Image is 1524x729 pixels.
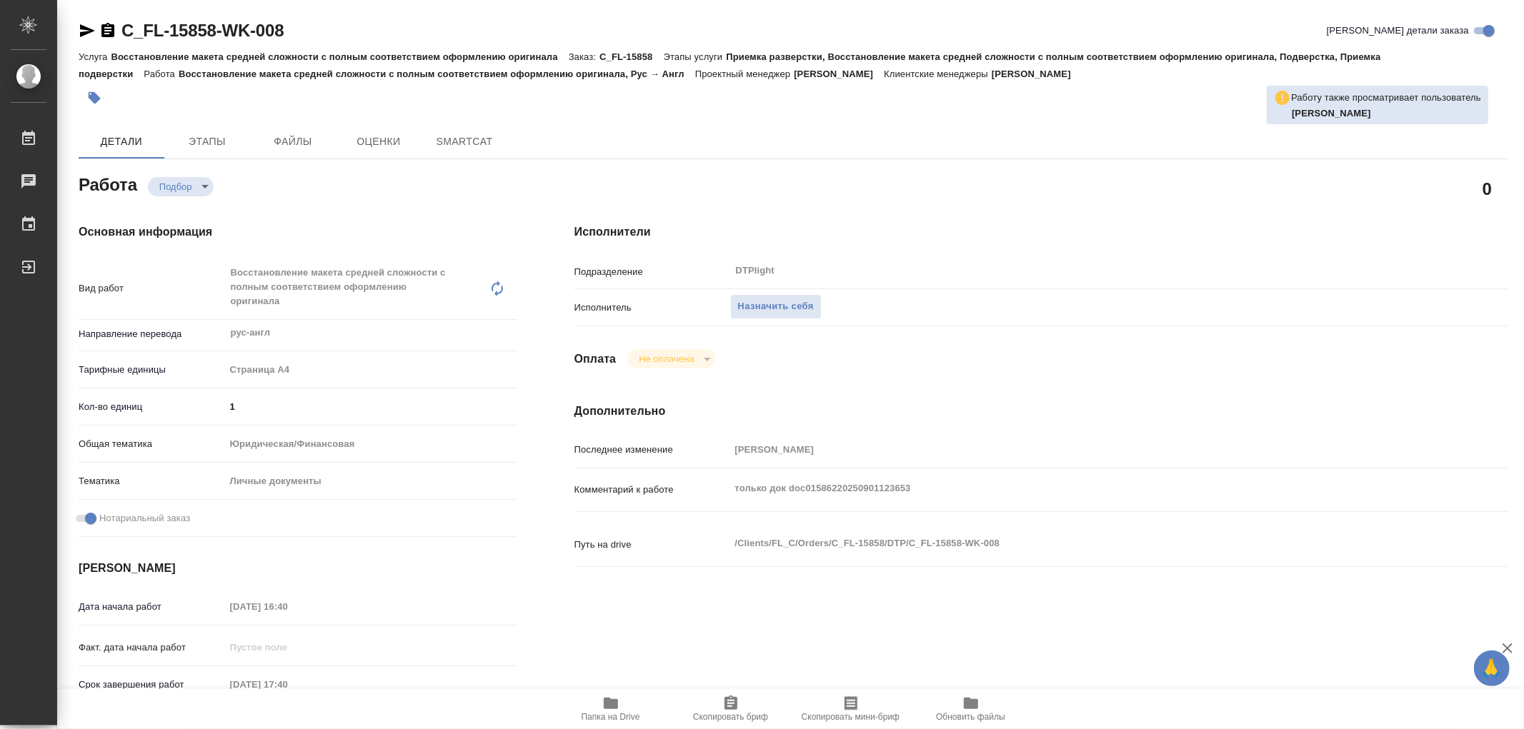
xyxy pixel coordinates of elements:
[574,483,730,497] p: Комментарий к работе
[121,21,284,40] a: C_FL-15858-WK-008
[79,82,110,114] button: Добавить тэг
[79,437,225,451] p: Общая тематика
[79,223,517,241] h4: Основная информация
[992,69,1082,79] p: [PERSON_NAME]
[693,712,768,722] span: Скопировать бриф
[173,133,241,151] span: Этапы
[1480,653,1504,683] span: 🙏
[574,443,730,457] p: Последнее изменение
[569,51,599,62] p: Заказ:
[599,51,663,62] p: C_FL-15858
[936,712,1005,722] span: Обновить файлы
[574,538,730,552] p: Путь на drive
[79,640,225,655] p: Факт. дата начала работ
[111,51,568,62] p: Восстановление макета средней сложности с полным соответствием оформлению оригинала
[730,531,1430,555] textarea: /Clients/FL_C/Orders/C_FL-15858/DTP/C_FL-15858-WK-008
[1327,24,1469,38] span: [PERSON_NAME] детали заказа
[574,223,1508,241] h4: Исполнители
[225,596,350,617] input: Пустое поле
[1483,176,1492,201] h2: 0
[225,358,517,382] div: Страница А4
[79,171,137,196] h2: Работа
[148,177,214,196] div: Подбор
[79,474,225,488] p: Тематика
[794,69,884,79] p: [PERSON_NAME]
[695,69,794,79] p: Проектный менеджер
[911,689,1031,729] button: Обновить файлы
[802,712,900,722] span: Скопировать мини-бриф
[225,432,517,456] div: Юридическая/Финансовая
[79,327,225,341] p: Направление перевода
[79,281,225,296] p: Вид работ
[574,351,617,368] h4: Оплата
[634,353,698,365] button: Не оплачена
[79,51,111,62] p: Услуга
[79,560,517,577] h4: [PERSON_NAME]
[225,396,517,417] input: ✎ Введи что-нибудь
[155,181,196,193] button: Подбор
[738,298,814,315] span: Назначить себя
[79,400,225,414] p: Кол-во единиц
[1291,91,1481,105] p: Работу также просматривает пользователь
[79,363,225,377] p: Тарифные единицы
[574,403,1508,420] h4: Дополнительно
[730,439,1430,460] input: Пустое поле
[99,22,116,39] button: Скопировать ссылку
[671,689,791,729] button: Скопировать бриф
[884,69,992,79] p: Клиентские менеджеры
[1292,108,1371,119] b: [PERSON_NAME]
[259,133,327,151] span: Файлы
[791,689,911,729] button: Скопировать мини-бриф
[574,301,730,315] p: Исполнитель
[1292,106,1481,121] p: Чулец Елена
[344,133,413,151] span: Оценки
[79,22,96,39] button: Скопировать ссылку для ЯМессенджера
[1474,650,1510,686] button: 🙏
[225,469,517,493] div: Личные документы
[99,511,190,526] span: Нотариальный заказ
[627,349,715,368] div: Подбор
[144,69,179,79] p: Работа
[551,689,671,729] button: Папка на Drive
[179,69,695,79] p: Восстановление макета средней сложности с полным соответствием оформлению оригинала, Рус → Англ
[574,265,730,279] p: Подразделение
[79,51,1381,79] p: Приемка разверстки, Восстановление макета средней сложности с полным соответствием оформлению ори...
[79,678,225,692] p: Срок завершения работ
[582,712,640,722] span: Папка на Drive
[730,294,822,319] button: Назначить себя
[87,133,156,151] span: Детали
[79,600,225,614] p: Дата начала работ
[430,133,499,151] span: SmartCat
[225,637,350,658] input: Пустое поле
[730,476,1430,501] textarea: только док doc01586220250901123653
[664,51,727,62] p: Этапы услуги
[225,674,350,695] input: Пустое поле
